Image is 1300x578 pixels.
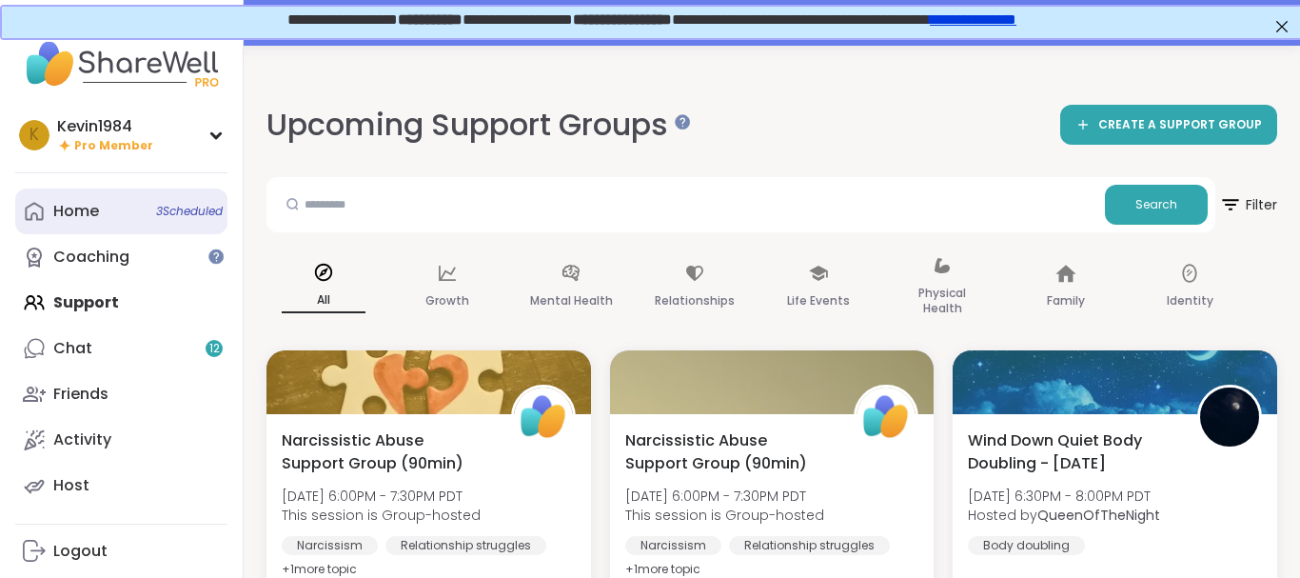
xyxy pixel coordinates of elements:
[282,487,481,506] span: [DATE] 6:00PM - 7:30PM PDT
[15,30,227,97] img: ShareWell Nav Logo
[74,138,153,154] span: Pro Member
[675,114,690,130] iframe: Spotlight
[282,536,378,555] div: Narcissism
[53,384,108,405] div: Friends
[1047,289,1085,312] p: Family
[625,536,721,555] div: Narcissism
[1060,105,1277,145] a: CREATE A SUPPORT GROUP
[968,487,1160,506] span: [DATE] 6:30PM - 8:00PM PDT
[15,528,227,574] a: Logout
[968,429,1176,475] span: Wind Down Quiet Body Doubling - [DATE]
[968,536,1085,555] div: Body doubling
[625,506,824,525] span: This session is Group-hosted
[787,289,850,312] p: Life Events
[425,289,469,312] p: Growth
[53,247,129,268] div: Coaching
[208,249,224,264] iframe: Spotlight
[1219,182,1277,228] span: Filter
[15,189,227,234] a: Home3Scheduled
[1219,177,1277,232] button: Filter
[15,326,227,371] a: Chat12
[282,429,490,475] span: Narcissistic Abuse Support Group (90min)
[1105,185,1208,225] button: Search
[53,541,108,562] div: Logout
[266,104,683,147] h2: Upcoming Support Groups
[53,429,111,450] div: Activity
[625,429,834,475] span: Narcissistic Abuse Support Group (90min)
[15,463,227,508] a: Host
[655,289,735,312] p: Relationships
[530,289,613,312] p: Mental Health
[857,388,916,447] img: ShareWell
[1200,388,1259,447] img: QueenOfTheNight
[209,341,220,357] span: 12
[1098,117,1262,133] span: CREATE A SUPPORT GROUP
[1167,289,1213,312] p: Identity
[1135,196,1177,213] span: Search
[15,417,227,463] a: Activity
[53,475,89,496] div: Host
[15,234,227,280] a: Coaching
[385,536,546,555] div: Relationship struggles
[15,371,227,417] a: Friends
[53,338,92,359] div: Chat
[625,487,824,506] span: [DATE] 6:00PM - 7:30PM PDT
[900,282,984,320] p: Physical Health
[514,388,573,447] img: ShareWell
[53,201,99,222] div: Home
[156,204,223,219] span: 3 Scheduled
[30,123,39,148] span: K
[1037,506,1160,525] b: QueenOfTheNight
[729,536,890,555] div: Relationship struggles
[57,116,153,137] div: Kevin1984
[282,506,481,525] span: This session is Group-hosted
[282,289,365,313] p: All
[968,506,1160,525] span: Hosted by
